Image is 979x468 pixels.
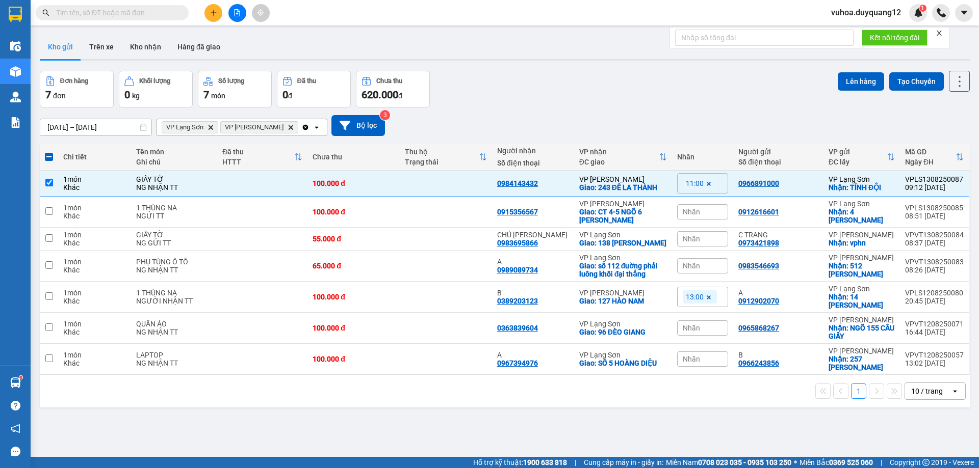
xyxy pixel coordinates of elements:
[579,200,667,208] div: VP [PERSON_NAME]
[63,328,126,336] div: Khác
[579,239,667,247] div: Giao: 138 TRẦN QUANG KHẢI
[497,208,538,216] div: 0915356567
[228,4,246,22] button: file-add
[63,359,126,367] div: Khác
[829,148,887,156] div: VP gửi
[579,175,667,183] div: VP [PERSON_NAME]
[829,324,895,340] div: Nhận: NGÕ 155 CẦU GIẤY
[738,351,818,359] div: B
[119,71,193,107] button: Khối lượng0kg
[919,5,926,12] sup: 1
[738,359,779,367] div: 0966243856
[136,328,212,336] div: NG NHẬN TT
[683,235,700,243] span: Nhãn
[211,92,225,100] span: món
[579,208,667,224] div: Giao: CT 4-5 NGÕ 6 DƯƠNG ĐÌNH NGHỆ
[683,262,700,270] span: Nhãn
[136,239,212,247] div: NG GỬI TT
[169,35,228,59] button: Hàng đã giao
[136,231,212,239] div: GIẤY TỜ
[297,77,316,85] div: Đã thu
[497,266,538,274] div: 0989089734
[217,144,307,171] th: Toggle SortBy
[210,9,217,16] span: plus
[683,324,700,332] span: Nhãn
[313,324,395,332] div: 100.000 đ
[905,258,964,266] div: VPVT1308250083
[829,200,895,208] div: VP Lạng Sơn
[829,208,895,224] div: Nhận: 4 HOÀNG VĂN THỤ
[738,289,818,297] div: A
[362,89,398,101] span: 620.000
[738,297,779,305] div: 0912902070
[905,148,956,156] div: Mã GD
[63,175,126,183] div: 1 món
[10,117,21,128] img: solution-icon
[960,8,969,17] span: caret-down
[683,208,700,216] span: Nhãn
[19,376,22,379] sup: 1
[122,35,169,59] button: Kho nhận
[666,457,791,468] span: Miền Nam
[225,123,284,131] span: VP Minh Khai
[738,158,818,166] div: Số điện thoại
[579,158,659,166] div: ĐC giao
[10,92,21,102] img: warehouse-icon
[63,231,126,239] div: 1 món
[829,231,895,239] div: VP [PERSON_NAME]
[829,293,895,309] div: Nhận: 14 PHAN BỘI CHÂU
[823,144,900,171] th: Toggle SortBy
[936,30,943,37] span: close
[905,320,964,328] div: VPVT1208250071
[838,72,884,91] button: Lên hàng
[951,387,959,395] svg: open
[124,89,130,101] span: 0
[497,359,538,367] div: 0967394976
[677,153,728,161] div: Nhãn
[136,351,212,359] div: LAPTOP
[905,239,964,247] div: 08:37 [DATE]
[851,383,866,399] button: 1
[922,459,930,466] span: copyright
[686,292,704,301] span: 13:00
[579,183,667,191] div: Giao: 243 ĐÊ LA THÀNH
[497,147,569,155] div: Người nhận
[63,183,126,191] div: Khác
[579,262,667,278] div: Giao: số 112 đuờng phải luông khối đại thắng
[497,179,538,187] div: 0984143432
[42,9,49,16] span: search
[313,123,321,131] svg: open
[313,235,395,243] div: 55.000 đ
[900,144,969,171] th: Toggle SortBy
[63,289,126,297] div: 1 món
[905,359,964,367] div: 13:02 [DATE]
[862,30,928,46] button: Kết nối tổng đài
[10,66,21,77] img: warehouse-icon
[738,231,818,239] div: C TRANG
[313,262,395,270] div: 65.000 đ
[63,212,126,220] div: Khác
[376,77,402,85] div: Chưa thu
[905,351,964,359] div: VPVT1208250057
[575,457,576,468] span: |
[136,175,212,183] div: GIẤY TỜ
[380,110,390,120] sup: 3
[63,239,126,247] div: Khác
[257,9,264,16] span: aim
[136,289,212,297] div: 1 THÙNG NA
[313,355,395,363] div: 100.000 đ
[829,458,873,466] strong: 0369 525 060
[497,231,569,239] div: CHÚ THAO
[56,7,176,18] input: Tìm tên, số ĐT hoặc mã đơn
[60,77,88,85] div: Đơn hàng
[905,212,964,220] div: 08:51 [DATE]
[497,351,569,359] div: A
[313,179,395,187] div: 100.000 đ
[222,148,294,156] div: Đã thu
[574,144,672,171] th: Toggle SortBy
[331,115,385,136] button: Bộ lọc
[497,289,569,297] div: B
[829,347,895,355] div: VP [PERSON_NAME]
[405,158,479,166] div: Trạng thái
[738,262,779,270] div: 0983546693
